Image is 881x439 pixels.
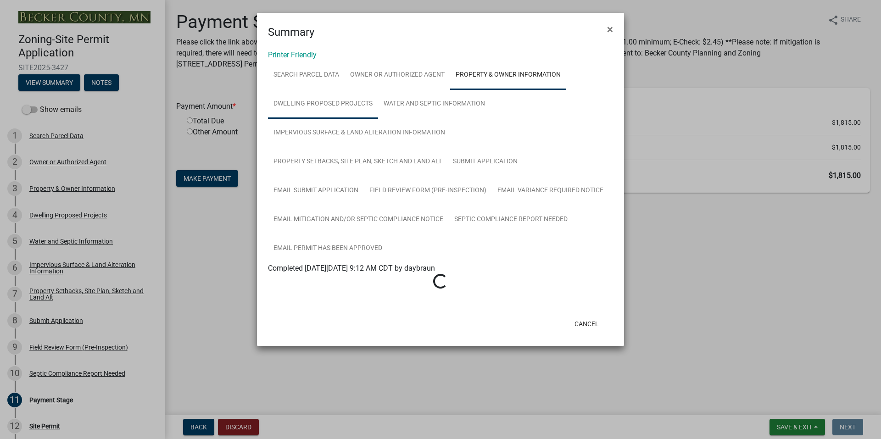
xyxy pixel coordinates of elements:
button: Cancel [567,316,606,332]
a: Owner or Authorized Agent [345,61,450,90]
a: Search Parcel Data [268,61,345,90]
a: Submit Application [447,147,523,177]
a: Field Review Form (Pre-Inspection) [364,176,492,206]
span: × [607,23,613,36]
a: Property Setbacks, Site Plan, Sketch and Land Alt [268,147,447,177]
a: Email Mitigation and/or Septic Compliance Notice [268,205,449,234]
a: Impervious Surface & Land Alteration Information [268,118,451,148]
a: Septic Compliance Report Needed [449,205,573,234]
a: Water and Septic Information [378,89,491,119]
a: Email Permit Has Been Approved [268,234,388,263]
h4: Summary [268,24,314,40]
a: Printer Friendly [268,50,317,59]
button: Close [600,17,620,42]
a: Dwelling Proposed Projects [268,89,378,119]
a: Email Submit Application [268,176,364,206]
span: Completed [DATE][DATE] 9:12 AM CDT by daybraun [268,264,435,272]
a: Email Variance Required Notice [492,176,609,206]
a: Property & Owner Information [450,61,566,90]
